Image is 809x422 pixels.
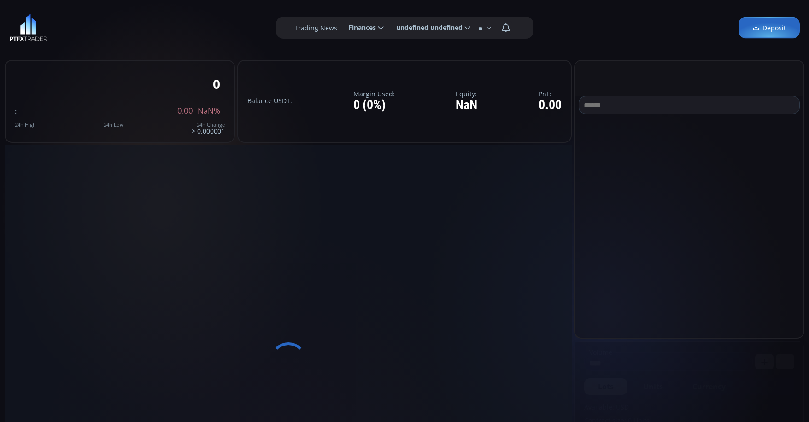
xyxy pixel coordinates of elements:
div: > 0.000001 [192,122,225,135]
div: 0 [213,77,220,91]
img: LOGO [9,14,47,41]
div: 24h Low [104,122,124,128]
span: Finances [342,18,376,37]
span: : [15,105,17,116]
label: PnL: [539,90,562,97]
label: Margin Used: [353,90,395,97]
span: undefined undefined [390,18,463,37]
div: 24h High [15,122,36,128]
div: 0.00 [539,98,562,112]
a: Deposit [739,17,800,39]
label: Balance USDT: [247,97,292,104]
span: NaN% [198,107,220,115]
div: NaN [456,98,477,112]
span: Deposit [752,23,786,33]
label: Trading News [294,23,337,33]
div: 0 (0%) [353,98,395,112]
label: Equity: [456,90,477,97]
div: 24h Change [192,122,225,128]
span: 0.00 [177,107,193,115]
